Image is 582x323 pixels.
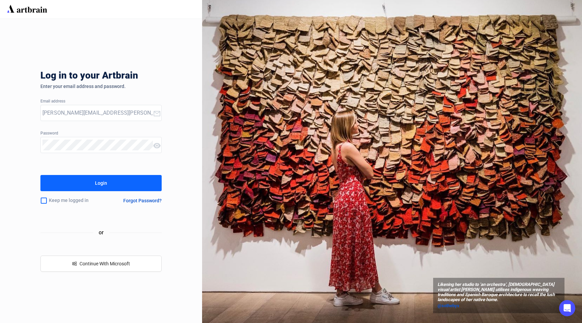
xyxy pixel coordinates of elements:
button: Login [40,175,162,191]
div: Login [95,178,107,188]
span: @sothebys [438,303,459,308]
button: windowsContinue With Microsoft [40,256,162,272]
div: Open Intercom Messenger [559,300,575,316]
span: Likening her studio to ‘an orchestra’, [DEMOGRAPHIC_DATA] visual artist [PERSON_NAME] utilises in... [438,282,560,302]
input: Your Email [42,108,153,118]
div: Keep me logged in [40,194,107,208]
div: Enter your email address and password. [40,84,162,89]
div: Password [40,131,162,136]
div: Forgot Password? [123,198,162,203]
div: Email address [40,99,162,104]
span: or [93,228,109,237]
span: Continue With Microsoft [79,261,130,266]
span: windows [72,261,77,266]
a: @sothebys [438,302,560,309]
div: Log in to your Artbrain [40,70,243,84]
